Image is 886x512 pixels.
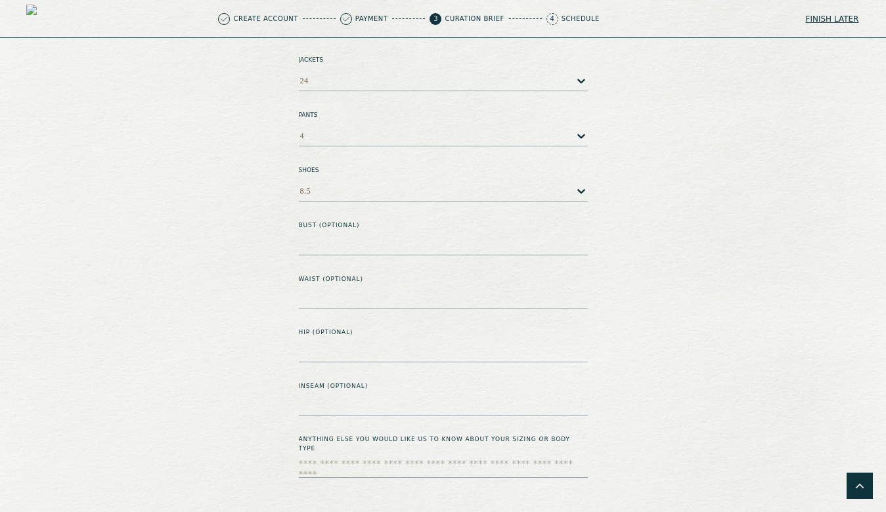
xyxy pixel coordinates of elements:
label: Bust (optional) [299,221,588,230]
span: 3 [430,13,441,25]
p: Schedule [562,16,600,22]
h5: Pants [299,111,588,119]
h5: Shoes [299,166,588,174]
label: Anything else you would like us to know about your sizing or body type [299,435,588,453]
div: 24 [300,76,309,85]
label: Waist (optional) [299,275,588,284]
div: 8.5 [300,186,311,196]
p: Curation Brief [445,16,504,22]
img: logo [26,5,55,33]
div: 4 [300,131,305,140]
label: Hip (optional) [299,328,588,337]
p: Create Account [233,16,298,22]
h5: Jackets [299,56,588,64]
input: Pants-dropdown [305,131,308,140]
p: Payment [355,16,388,22]
input: Jackets-dropdown [310,76,313,85]
span: 4 [546,13,558,25]
input: Shoes-dropdown [312,186,315,196]
button: Finish later [805,10,860,28]
label: Inseam (optional) [299,382,588,391]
